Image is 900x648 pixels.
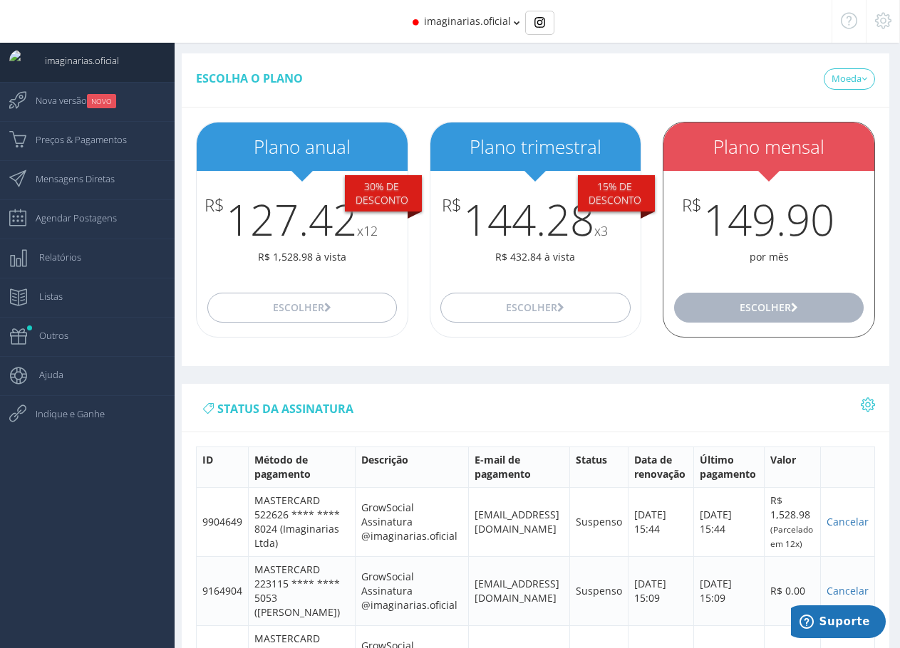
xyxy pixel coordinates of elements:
span: R$ [205,196,224,214]
button: Escolher [674,293,864,323]
th: Status [570,446,629,487]
p: R$ 1,528.98 à vista [197,250,408,264]
div: Basic example [525,11,554,35]
small: x12 [357,222,378,239]
h2: Plano anual [197,137,408,157]
th: Valor [764,446,820,487]
span: imaginarias.oficial [424,14,511,28]
td: MASTERCARD 522626 **** **** 8024 (Imaginarias Ltda) [249,487,356,556]
span: Relatórios [25,239,81,275]
td: Suspenso [570,556,629,625]
span: Indique e Ganhe [21,396,105,432]
p: por mês [663,250,874,264]
img: User Image [9,50,31,71]
td: Suspenso [570,487,629,556]
td: R$ 1,528.98 [764,487,820,556]
div: 15% De desconto [578,175,655,212]
button: Escolher [207,293,397,323]
span: R$ [682,196,702,214]
span: Escolha o plano [196,70,303,86]
td: [EMAIL_ADDRESS][DOMAIN_NAME] [469,556,570,625]
span: Nova versão [21,83,116,118]
img: Instagram_simple_icon.svg [534,17,545,28]
th: ID [197,446,249,487]
span: Listas [25,278,63,314]
td: [DATE] 15:44 [629,487,694,556]
h2: Plano mensal [663,137,874,157]
span: Agendar Postagens [21,200,117,236]
th: Descrição [355,446,469,487]
span: R$ [442,196,462,214]
a: Cancelar [827,515,869,528]
th: Último pagamento [693,446,764,487]
td: R$ 0.00 [764,556,820,625]
span: Outros [25,318,68,353]
td: GrowSocial Assinatura @imaginarias.oficial [355,487,469,556]
small: (Parcelado em 12x) [770,523,813,549]
button: Escolher [440,293,630,323]
span: imaginarias.oficial [31,43,119,78]
td: 9164904 [197,556,249,625]
div: 30% De desconto [345,175,422,212]
td: [DATE] 15:09 [693,556,764,625]
a: Cancelar [827,584,869,597]
th: E-mail de pagamento [469,446,570,487]
td: MASTERCARD 223115 **** **** 5053 ([PERSON_NAME]) [249,556,356,625]
td: 9904649 [197,487,249,556]
h2: Plano trimestral [430,137,641,157]
iframe: Abre um widget para que você possa encontrar mais informações [791,605,886,641]
td: [DATE] 15:44 [693,487,764,556]
td: [DATE] 15:09 [629,556,694,625]
h3: 149.90 [663,196,874,243]
small: x3 [594,222,608,239]
h3: 127.42 [197,196,408,243]
small: NOVO [87,94,116,108]
span: Ajuda [25,357,63,392]
span: status da assinatura [217,401,353,417]
th: Data de renovação [629,446,694,487]
h3: 144.28 [430,196,641,243]
p: R$ 432.84 à vista [430,250,641,264]
th: Método de pagamento [249,446,356,487]
td: GrowSocial Assinatura @imaginarias.oficial [355,556,469,625]
span: Preços & Pagamentos [21,122,127,157]
td: [EMAIL_ADDRESS][DOMAIN_NAME] [469,487,570,556]
span: Mensagens Diretas [21,161,115,197]
a: Moeda [824,68,875,90]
